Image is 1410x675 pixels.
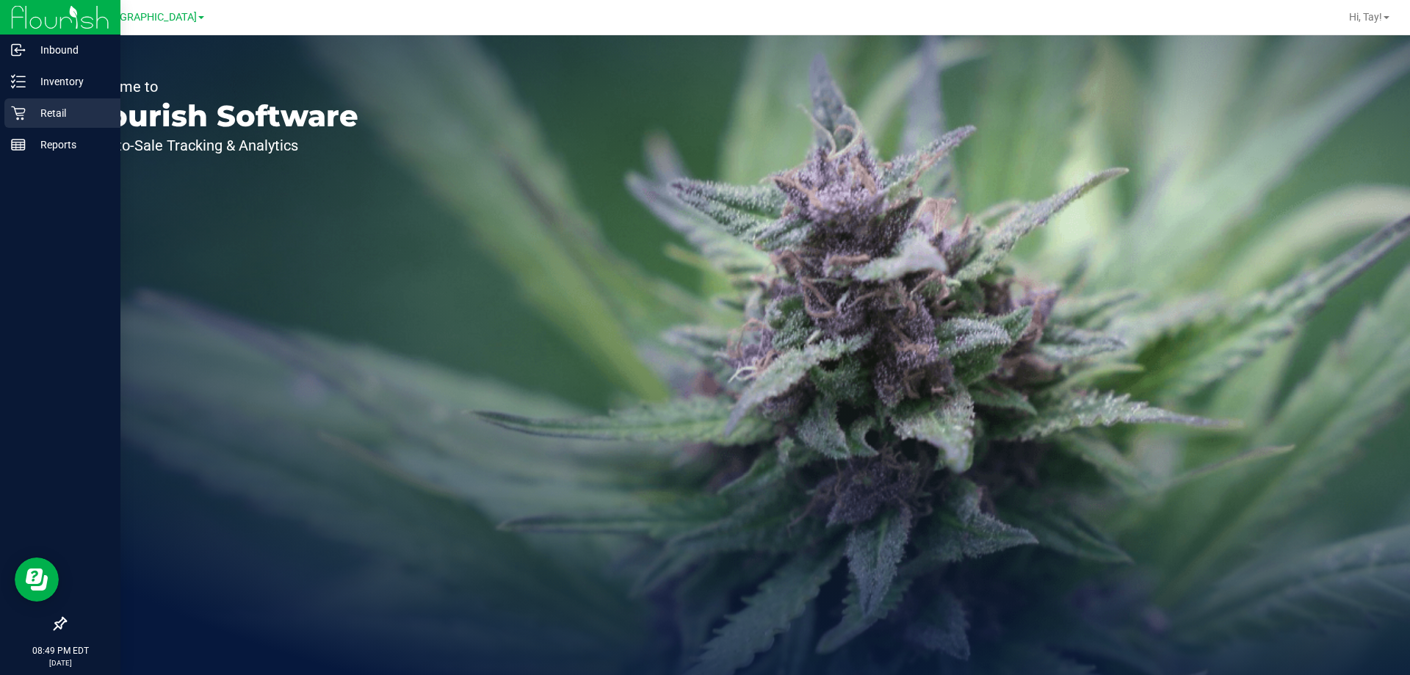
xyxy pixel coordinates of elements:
[15,557,59,602] iframe: Resource center
[11,74,26,89] inline-svg: Inventory
[11,43,26,57] inline-svg: Inbound
[79,138,358,153] p: Seed-to-Sale Tracking & Analytics
[11,106,26,120] inline-svg: Retail
[7,644,114,657] p: 08:49 PM EDT
[11,137,26,152] inline-svg: Reports
[79,101,358,131] p: Flourish Software
[26,136,114,154] p: Reports
[1349,11,1382,23] span: Hi, Tay!
[26,41,114,59] p: Inbound
[26,104,114,122] p: Retail
[26,73,114,90] p: Inventory
[96,11,197,24] span: [GEOGRAPHIC_DATA]
[7,657,114,668] p: [DATE]
[79,79,358,94] p: Welcome to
